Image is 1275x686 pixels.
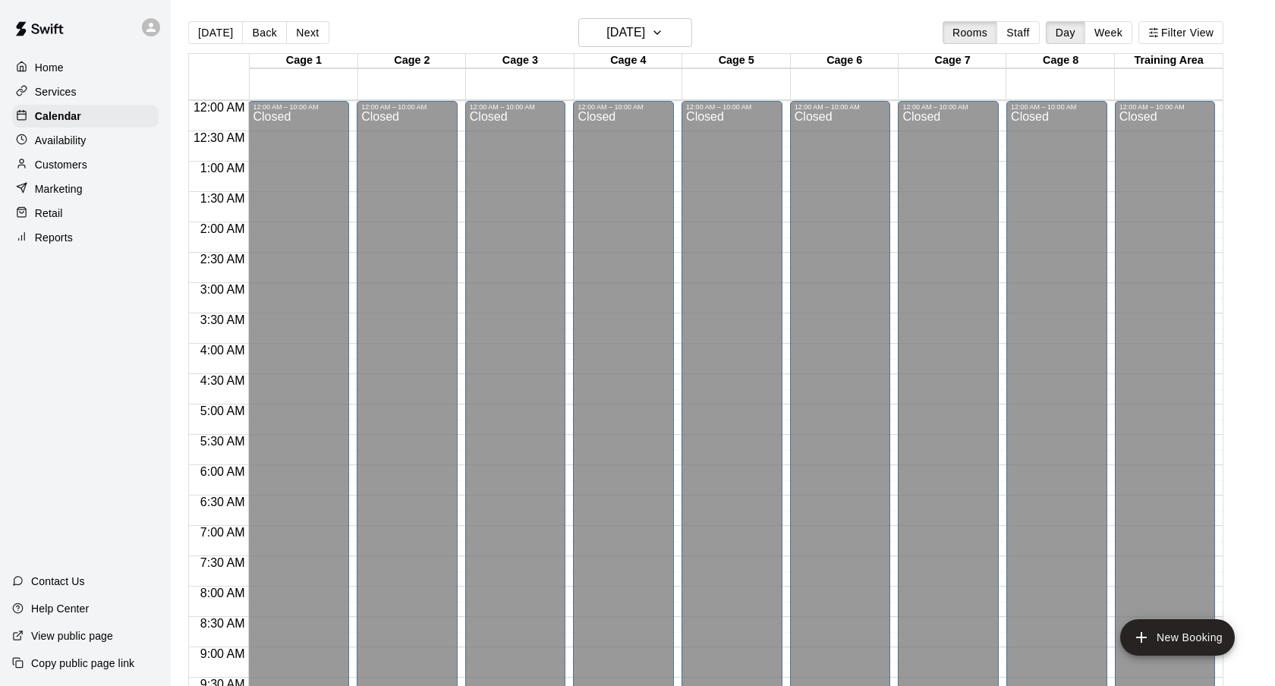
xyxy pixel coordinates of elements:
span: 2:30 AM [197,253,249,266]
span: 1:30 AM [197,192,249,205]
button: Rooms [943,21,997,44]
button: Staff [996,21,1040,44]
div: 12:00 AM – 10:00 AM [902,103,994,111]
div: 12:00 AM – 10:00 AM [470,103,562,111]
div: Cage 3 [466,54,574,68]
p: Copy public page link [31,656,134,671]
span: 8:00 AM [197,587,249,599]
p: Help Center [31,601,89,616]
button: Week [1085,21,1132,44]
div: Cage 2 [358,54,466,68]
div: 12:00 AM – 10:00 AM [686,103,778,111]
span: 9:00 AM [197,647,249,660]
a: Home [12,56,159,79]
span: 5:30 AM [197,435,249,448]
a: Customers [12,153,159,176]
div: Cage 6 [791,54,899,68]
a: Services [12,80,159,103]
span: 3:30 AM [197,313,249,326]
div: Cage 7 [899,54,1006,68]
span: 7:30 AM [197,556,249,569]
p: Contact Us [31,574,85,589]
div: 12:00 AM – 10:00 AM [253,103,345,111]
div: 12:00 AM – 10:00 AM [578,103,669,111]
div: Cage 4 [575,54,682,68]
a: Retail [12,202,159,225]
button: Back [242,21,287,44]
div: 12:00 AM – 10:00 AM [1119,103,1211,111]
div: Cage 1 [250,54,357,68]
div: 12:00 AM – 10:00 AM [1011,103,1103,111]
div: Cage 5 [682,54,790,68]
p: Home [35,60,64,75]
span: 4:00 AM [197,344,249,357]
span: 12:30 AM [190,131,249,144]
span: 4:30 AM [197,374,249,387]
div: Cage 8 [1006,54,1114,68]
h6: [DATE] [606,22,645,43]
a: Reports [12,226,159,249]
span: 6:00 AM [197,465,249,478]
span: 12:00 AM [190,101,249,114]
p: Reports [35,230,73,245]
button: Filter View [1138,21,1223,44]
button: Next [286,21,329,44]
p: View public page [31,628,113,644]
div: 12:00 AM – 10:00 AM [795,103,886,111]
span: 7:00 AM [197,526,249,539]
div: 12:00 AM – 10:00 AM [361,103,453,111]
p: Availability [35,133,87,148]
button: [DATE] [578,18,692,47]
p: Marketing [35,181,83,197]
span: 5:00 AM [197,404,249,417]
span: 2:00 AM [197,222,249,235]
p: Calendar [35,109,81,124]
button: [DATE] [188,21,243,44]
button: add [1120,619,1235,656]
p: Services [35,84,77,99]
p: Retail [35,206,63,221]
span: 8:30 AM [197,617,249,630]
a: Availability [12,129,159,152]
span: 1:00 AM [197,162,249,175]
div: Training Area [1115,54,1223,68]
span: 3:00 AM [197,283,249,296]
a: Marketing [12,178,159,200]
button: Day [1046,21,1085,44]
span: 6:30 AM [197,496,249,508]
a: Calendar [12,105,159,127]
p: Customers [35,157,87,172]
